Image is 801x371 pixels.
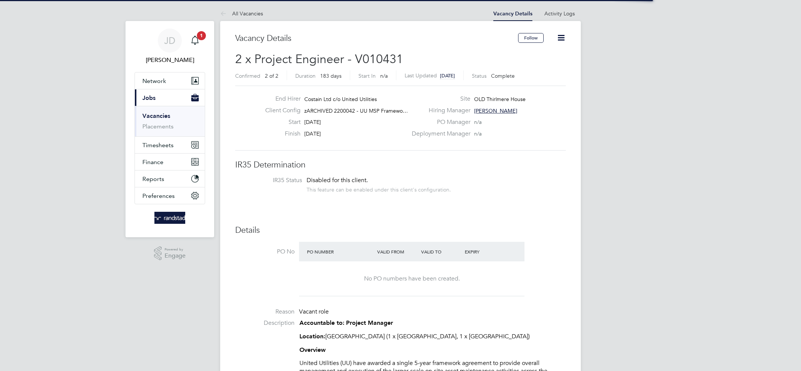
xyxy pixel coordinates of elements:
label: Site [407,95,470,103]
span: JD [164,36,175,45]
a: Vacancy Details [493,11,532,17]
nav: Main navigation [125,21,214,237]
div: Expiry [463,245,507,258]
div: Valid From [375,245,419,258]
span: 2 of 2 [265,72,278,79]
label: IR35 Status [243,176,302,184]
button: Follow [518,33,544,43]
span: n/a [474,130,482,137]
a: 1 [187,29,203,53]
a: Go to home page [135,212,205,224]
h3: IR35 Determination [235,160,566,170]
span: n/a [380,72,388,79]
span: zARCHIVED 2200042 - UU MSP Framewo… [304,107,408,114]
label: End Hirer [259,95,301,103]
label: Client Config [259,107,301,115]
label: PO No [235,248,295,256]
span: n/a [474,119,482,125]
img: randstad-logo-retina.png [154,212,186,224]
button: Finance [135,154,205,170]
label: Status [472,72,487,79]
div: PO Number [305,245,375,258]
label: Description [235,319,295,327]
h3: Vacancy Details [235,33,518,44]
h3: Details [235,225,566,236]
label: Reason [235,308,295,316]
span: Costain Ltd c/o United Utilities [304,96,377,103]
div: No PO numbers have been created. [307,275,517,283]
label: Finish [259,130,301,138]
div: Valid To [419,245,463,258]
span: Powered by [165,246,186,253]
span: Finance [142,158,163,166]
span: [DATE] [304,130,321,137]
button: Preferences [135,187,205,204]
span: Jobs [142,94,156,101]
a: JD[PERSON_NAME] [135,29,205,65]
a: All Vacancies [220,10,263,17]
a: Placements [142,123,174,130]
strong: Overview [299,346,326,353]
span: Disabled for this client. [307,176,368,184]
a: Vacancies [142,112,170,119]
a: Powered byEngage [154,246,186,261]
button: Timesheets [135,137,205,153]
div: Jobs [135,106,205,136]
label: Deployment Manager [407,130,470,138]
a: Activity Logs [544,10,575,17]
span: Timesheets [142,142,174,149]
span: [DATE] [304,119,321,125]
span: Engage [165,253,186,259]
span: Vacant role [299,308,329,315]
span: 2 x Project Engineer - V010431 [235,52,403,66]
span: 1 [197,31,206,40]
p: [GEOGRAPHIC_DATA] (1 x [GEOGRAPHIC_DATA], 1 x [GEOGRAPHIC_DATA]) [299,333,566,341]
div: This feature can be enabled under this client's configuration. [307,184,451,193]
span: Jacob Donaldson [135,56,205,65]
span: Preferences [142,192,175,199]
button: Reports [135,170,205,187]
span: [PERSON_NAME] [474,107,517,114]
label: Duration [295,72,316,79]
span: Reports [142,175,164,182]
strong: Project Manager [346,319,393,326]
span: Network [142,77,166,84]
span: Complete [491,72,515,79]
label: Start In [358,72,376,79]
span: [DATE] [440,72,455,79]
strong: Location: [299,333,325,340]
strong: Accountable to: [299,319,345,326]
label: Confirmed [235,72,260,79]
label: Hiring Manager [407,107,470,115]
span: OLD Thirlmere House [474,96,526,103]
button: Network [135,72,205,89]
label: PO Manager [407,118,470,126]
button: Jobs [135,89,205,106]
span: 183 days [320,72,342,79]
label: Last Updated [405,72,437,79]
label: Start [259,118,301,126]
